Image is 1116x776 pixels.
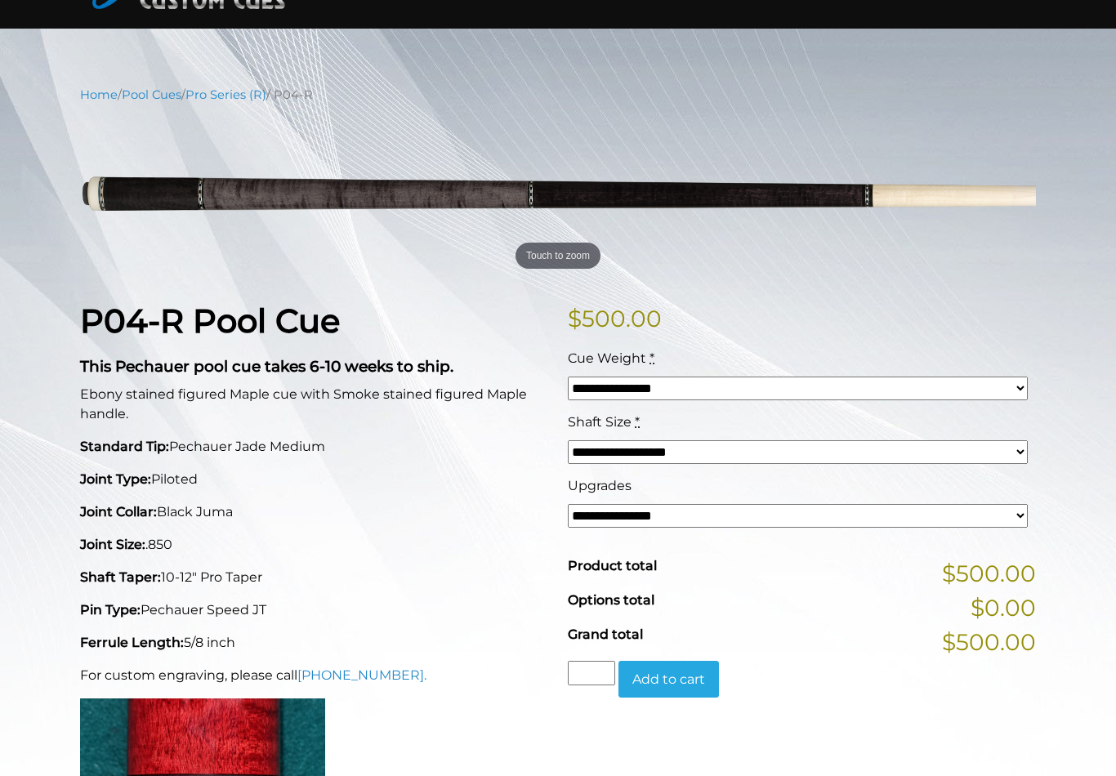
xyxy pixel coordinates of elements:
p: Pechauer Jade Medium [80,437,548,457]
span: Product total [568,558,657,573]
strong: Joint Type: [80,471,151,487]
span: $500.00 [942,556,1036,591]
span: Grand total [568,627,643,642]
p: Pechauer Speed JT [80,600,548,620]
bdi: 500.00 [568,305,662,332]
input: Product quantity [568,661,615,685]
p: 5/8 inch [80,633,548,653]
p: 10-12" Pro Taper [80,568,548,587]
p: .850 [80,535,548,555]
strong: Joint Collar: [80,504,157,520]
strong: Standard Tip: [80,439,169,454]
a: Touch to zoom [80,116,1036,275]
p: Piloted [80,470,548,489]
abbr: required [650,350,654,366]
p: Ebony stained figured Maple cue with Smoke stained figured Maple handle. [80,385,548,424]
span: $500.00 [942,625,1036,659]
strong: P04-R Pool Cue [80,301,340,341]
abbr: required [635,414,640,430]
span: Shaft Size [568,414,632,430]
span: Upgrades [568,478,632,493]
strong: This Pechauer pool cue takes 6-10 weeks to ship. [80,357,453,376]
a: [PHONE_NUMBER]. [297,667,426,683]
strong: Pin Type: [80,602,141,618]
a: Pool Cues [122,87,181,102]
a: Pro Series (R) [185,87,266,102]
a: Home [80,87,118,102]
p: For custom engraving, please call [80,666,548,685]
nav: Breadcrumb [80,86,1036,104]
p: Black Juma [80,502,548,522]
span: $0.00 [971,591,1036,625]
strong: Shaft Taper: [80,569,161,585]
img: P04-N.png [80,116,1036,275]
button: Add to cart [618,661,719,698]
strong: Joint Size: [80,537,145,552]
span: Cue Weight [568,350,646,366]
span: Options total [568,592,654,608]
strong: Ferrule Length: [80,635,184,650]
span: $ [568,305,582,332]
